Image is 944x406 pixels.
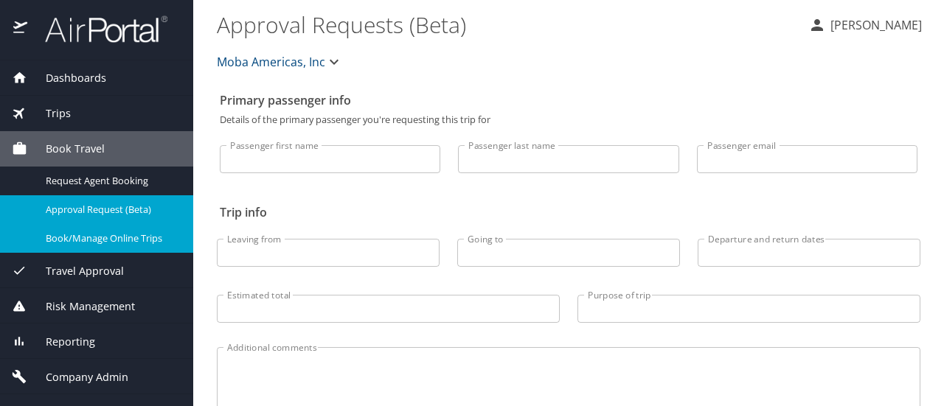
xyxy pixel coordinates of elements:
[13,15,29,43] img: icon-airportal.png
[27,298,135,315] span: Risk Management
[27,263,124,279] span: Travel Approval
[826,16,922,34] p: [PERSON_NAME]
[27,334,95,350] span: Reporting
[217,52,325,72] span: Moba Americas, Inc
[220,88,917,112] h2: Primary passenger info
[220,115,917,125] p: Details of the primary passenger you're requesting this trip for
[46,203,176,217] span: Approval Request (Beta)
[211,47,349,77] button: Moba Americas, Inc
[46,174,176,188] span: Request Agent Booking
[802,12,928,38] button: [PERSON_NAME]
[27,105,71,122] span: Trips
[27,141,105,157] span: Book Travel
[27,70,106,86] span: Dashboards
[220,200,917,224] h2: Trip info
[29,15,167,43] img: airportal-logo.png
[217,1,796,47] h1: Approval Requests (Beta)
[27,369,128,385] span: Company Admin
[46,231,176,245] span: Book/Manage Online Trips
